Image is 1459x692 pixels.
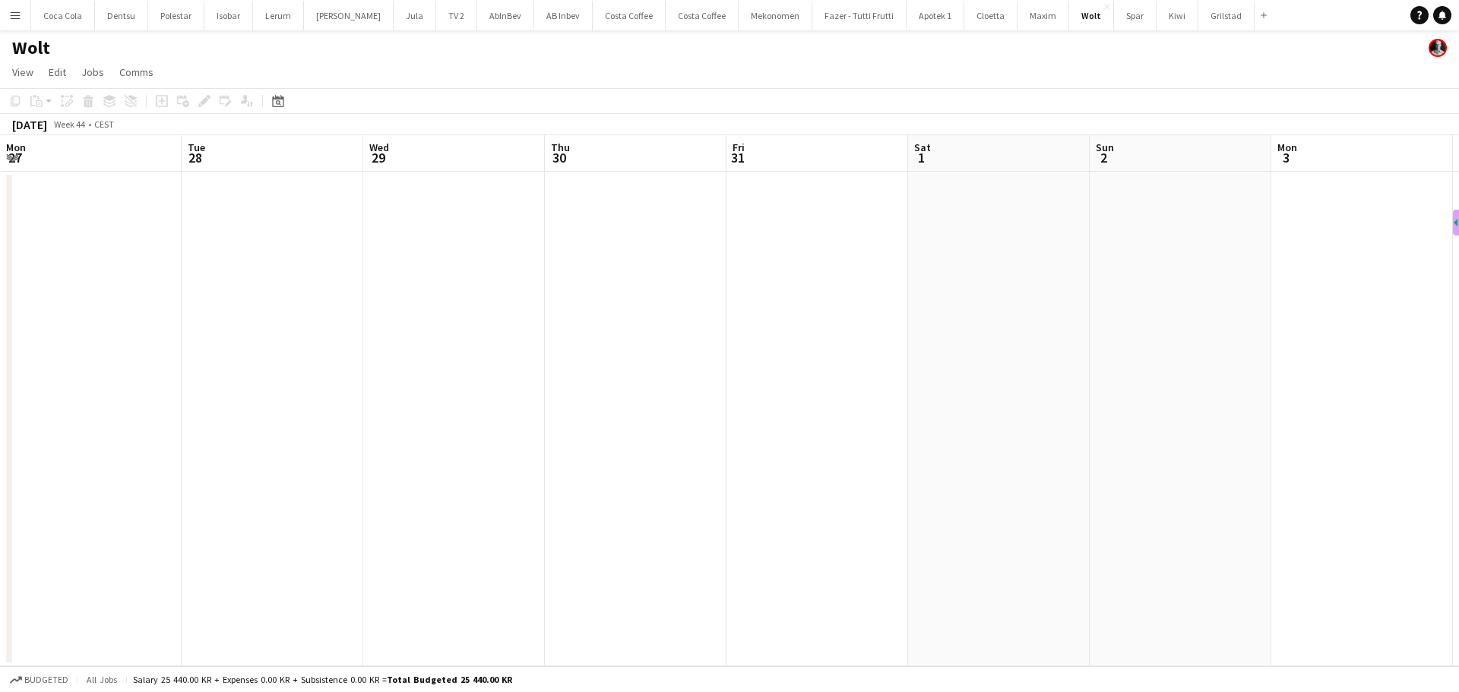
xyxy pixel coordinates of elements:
[666,1,739,30] button: Costa Coffee
[49,65,66,79] span: Edit
[6,62,40,82] a: View
[8,671,71,688] button: Budgeted
[1114,1,1157,30] button: Spar
[84,674,120,685] span: All jobs
[119,65,153,79] span: Comms
[43,62,72,82] a: Edit
[1198,1,1255,30] button: Grilstad
[1018,1,1069,30] button: Maxim
[148,1,204,30] button: Polestar
[593,1,666,30] button: Costa Coffee
[964,1,1018,30] button: Cloetta
[113,62,160,82] a: Comms
[81,65,104,79] span: Jobs
[739,1,812,30] button: Mekonomen
[12,36,50,59] h1: Wolt
[133,674,512,685] div: Salary 25 440.00 KR + Expenses 0.00 KR + Subsistence 0.00 KR =
[304,1,394,30] button: [PERSON_NAME]
[95,1,148,30] button: Dentsu
[12,117,47,132] div: [DATE]
[477,1,534,30] button: AbInBev
[50,118,88,130] span: Week 44
[387,674,512,685] span: Total Budgeted 25 440.00 KR
[1157,1,1198,30] button: Kiwi
[812,1,907,30] button: Fazer - Tutti Frutti
[253,1,304,30] button: Lerum
[534,1,593,30] button: AB Inbev
[12,65,33,79] span: View
[204,1,253,30] button: Isobar
[1429,39,1447,57] app-user-avatar: Martin Torstensen
[907,1,964,30] button: Apotek 1
[1069,1,1114,30] button: Wolt
[31,1,95,30] button: Coca Cola
[394,1,436,30] button: Jula
[24,675,68,685] span: Budgeted
[94,118,114,130] div: CEST
[436,1,477,30] button: TV 2
[75,62,110,82] a: Jobs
